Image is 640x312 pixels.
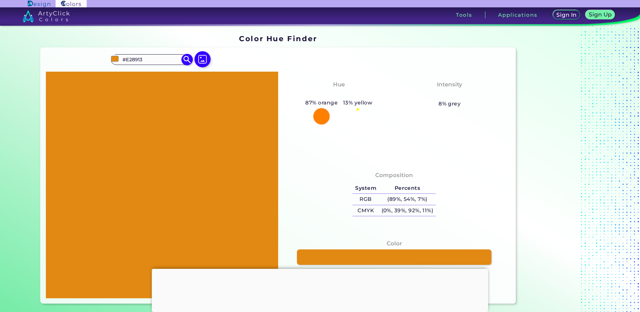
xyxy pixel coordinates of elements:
[22,10,70,22] img: logo_artyclick_colors_white.svg
[587,10,614,19] a: Sign Up
[28,1,50,7] img: ArtyClick Design logo
[438,99,461,108] h5: 8% grey
[352,205,379,216] h5: CMYK
[352,183,379,194] h5: System
[590,12,611,17] h5: Sign Up
[309,90,369,98] h3: Yellowish Orange
[194,51,211,67] img: icon picture
[152,269,488,310] iframe: Advertisement
[239,33,317,44] h1: Color Hue Finder
[456,12,472,17] h3: Tools
[435,90,464,98] h3: Vibrant
[557,12,576,17] h5: Sign In
[379,205,436,216] h5: (0%, 39%, 92%, 11%)
[375,170,413,180] h4: Composition
[352,194,379,205] h5: RGB
[333,80,345,89] h4: Hue
[387,239,402,248] h4: Color
[498,12,537,17] h3: Applications
[120,55,182,64] input: type color..
[340,98,375,107] h5: 13% yellow
[379,194,436,205] h5: (89%, 54%, 7%)
[437,80,462,89] h4: Intensity
[303,98,340,107] h5: 87% orange
[181,54,193,66] img: icon search
[381,267,407,275] h3: #E28913
[379,183,436,194] h5: Percents
[554,10,579,19] a: Sign In
[518,32,602,306] iframe: Advertisement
